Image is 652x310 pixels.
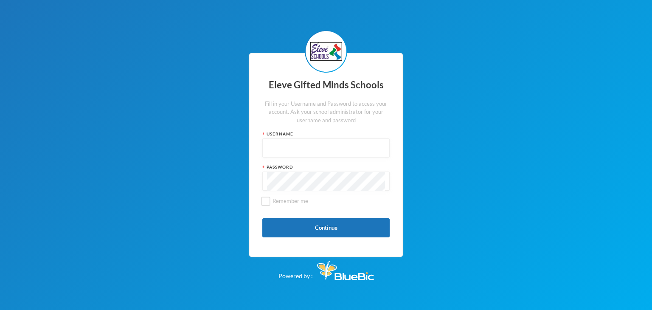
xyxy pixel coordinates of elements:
span: Remember me [269,197,312,204]
div: Password [262,164,390,170]
div: Eleve Gifted Minds Schools [262,77,390,93]
div: Powered by : [278,257,374,280]
div: Username [262,131,390,137]
img: Bluebic [317,261,374,280]
button: Continue [262,218,390,237]
div: Fill in your Username and Password to access your account. Ask your school administrator for your... [262,100,390,125]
